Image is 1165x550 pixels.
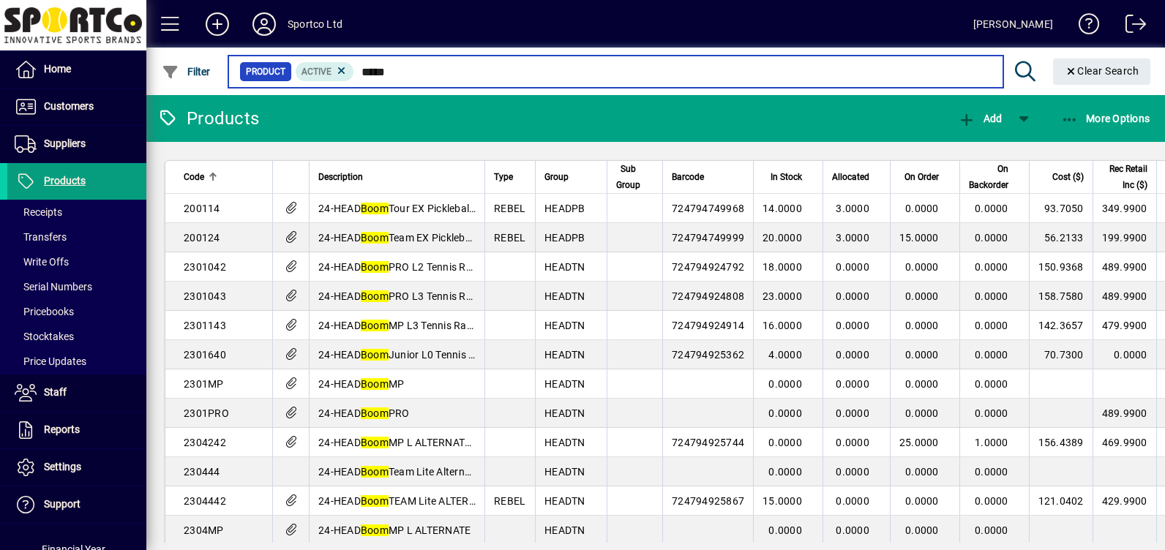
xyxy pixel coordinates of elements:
span: 2301PRO [184,407,229,419]
em: Boom [361,378,389,390]
span: HEADTN [544,437,585,448]
span: More Options [1061,113,1150,124]
span: HEADTN [544,261,585,273]
span: 0.0000 [836,261,869,273]
span: 0.0000 [975,524,1008,536]
em: Boom [361,466,389,478]
span: REBEL [494,232,525,244]
td: 469.9900 [1093,428,1156,457]
a: Pricebooks [7,299,146,324]
td: 156.4389 [1029,428,1093,457]
span: 18.0000 [763,261,802,273]
td: 70.7300 [1029,340,1093,369]
button: Filter [158,59,214,85]
div: Sub Group [616,161,653,193]
td: 199.9900 [1093,223,1156,252]
div: Group [544,169,598,185]
span: 0.0000 [768,437,802,448]
span: 230444 [184,466,220,478]
span: 0.0000 [768,407,802,419]
span: 200114 [184,203,220,214]
a: Staff [7,374,146,411]
td: 489.9900 [1093,399,1156,428]
span: 0.0000 [975,407,1008,419]
span: 724794749999 [672,232,744,244]
span: 0.0000 [836,320,869,331]
em: Boom [361,437,389,448]
em: Boom [361,203,389,214]
span: 2304242 [184,437,226,448]
em: Boom [361,320,389,331]
div: Type [494,169,526,185]
span: 724794924808 [672,290,744,302]
span: Support [44,498,80,510]
button: Clear [1053,59,1151,85]
span: Active [301,67,331,77]
span: 0.0000 [905,524,939,536]
a: Receipts [7,200,146,225]
span: 0.0000 [905,407,939,419]
span: 0.0000 [975,466,1008,478]
td: 0.0000 [1093,340,1156,369]
span: 24-HEAD Tour EX Pickleball Paddle r [318,203,513,214]
span: 724794924792 [672,261,744,273]
span: 724794924914 [672,320,744,331]
em: Boom [361,290,389,302]
span: 0.0000 [905,349,939,361]
span: 724794925867 [672,495,744,507]
a: Logout [1115,3,1147,50]
span: REBEL [494,203,525,214]
span: 3.0000 [836,203,869,214]
span: 24-HEAD PRO L3 Tennis Racquet [318,290,498,302]
span: 0.0000 [905,290,939,302]
span: 0.0000 [975,378,1008,390]
span: Pricebooks [15,306,74,317]
span: On Backorder [969,161,1008,193]
span: Allocated [832,169,869,185]
div: Description [318,169,476,185]
td: 349.9900 [1093,194,1156,223]
em: Boom [361,349,389,361]
div: Code [184,169,263,185]
span: 4.0000 [768,349,802,361]
span: 24-HEAD PRO [318,407,410,419]
span: 0.0000 [975,203,1008,214]
td: 150.9368 [1029,252,1093,282]
span: 0.0000 [836,524,869,536]
td: 142.3657 [1029,311,1093,340]
em: Boom [361,261,389,273]
div: Allocated [832,169,883,185]
a: Price Updates [7,349,146,374]
span: 24-HEAD MP L3 Tennis Racquet [318,320,493,331]
span: 0.0000 [975,349,1008,361]
span: 0.0000 [975,495,1008,507]
span: Code [184,169,204,185]
span: REBEL [494,495,525,507]
span: 0.0000 [836,495,869,507]
span: 14.0000 [763,203,802,214]
span: 0.0000 [905,378,939,390]
span: HEADTN [544,349,585,361]
span: 24-HEAD PRO L2 Tennis Racquet [318,261,498,273]
div: Barcode [672,169,744,185]
span: Reports [44,423,80,435]
span: 1.0000 [975,437,1008,448]
span: 24-HEAD MP L ALTERNATE [318,524,471,536]
span: 724794749968 [672,203,744,214]
a: Transfers [7,225,146,249]
span: Suppliers [44,137,86,149]
span: 200124 [184,232,220,244]
span: Home [44,63,71,75]
span: 24-HEAD MP L ALTERNATE L2 Tennis Racquet [318,437,560,448]
td: 489.9900 [1093,252,1156,282]
span: 0.0000 [975,320,1008,331]
span: Product [246,64,285,79]
span: 2304442 [184,495,226,507]
a: Suppliers [7,126,146,162]
em: Boom [361,524,389,536]
span: Write Offs [15,256,69,268]
span: 24-HEAD MP [318,378,404,390]
span: 0.0000 [905,261,939,273]
span: Staff [44,386,67,398]
span: Products [44,175,86,187]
